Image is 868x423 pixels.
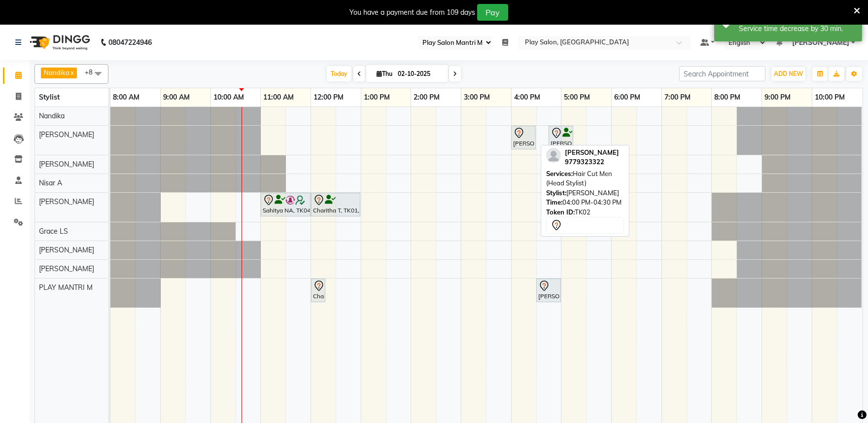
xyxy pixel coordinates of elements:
span: Thu [374,70,395,77]
a: 2:00 PM [411,90,442,105]
a: 3:00 PM [461,90,492,105]
a: 11:00 AM [261,90,296,105]
span: [PERSON_NAME] [39,264,94,273]
a: 5:00 PM [561,90,592,105]
span: Nandika [39,111,65,120]
a: 10:00 AM [211,90,246,105]
button: ADD NEW [771,67,805,81]
div: [PERSON_NAME] [546,188,624,198]
a: 9:00 AM [161,90,192,105]
div: TK02 [546,208,624,217]
span: Nisar A [39,178,62,187]
a: 4:00 PM [512,90,543,105]
a: 8:00 PM [712,90,743,105]
a: 9:00 PM [762,90,793,105]
div: Charitha T, TK01, 12:00 PM-12:15 PM, Skin Consultation [312,280,324,301]
span: Services: [546,170,573,177]
span: [PERSON_NAME] [39,160,94,169]
span: +8 [85,68,100,76]
span: Token ID: [546,208,575,216]
a: 7:00 PM [662,90,693,105]
a: 12:00 PM [311,90,346,105]
input: 2025-10-02 [395,67,444,81]
span: PLAY MANTRI M [39,283,93,292]
span: ADD NEW [774,70,803,77]
div: Charitha T, TK01, 12:00 PM-01:00 PM, curling Medium [312,194,359,215]
span: [PERSON_NAME] [39,130,94,139]
div: [PERSON_NAME] B, TK03, 04:45 PM-05:15 PM, Blowdry without shampoo -Short [550,127,572,148]
a: 6:00 PM [612,90,643,105]
span: [PERSON_NAME] [39,197,94,206]
b: 08047224946 [108,29,152,56]
span: [PERSON_NAME] [39,246,94,254]
span: Hair Cut Men (Head Stylist) [546,170,612,187]
div: Service time decrease by 30 min. [739,24,855,34]
a: 8:00 AM [110,90,142,105]
div: 04:00 PM-04:30 PM [546,198,624,208]
div: Sahitya NA, TK04, 11:00 AM-12:00 PM, Hair Cut Men (Director) [262,194,310,215]
a: x [69,69,74,76]
span: Time: [546,198,562,206]
span: Stylist [39,93,60,102]
input: Search Appointment [679,66,765,81]
a: 1:00 PM [361,90,392,105]
div: 9779323322 [565,157,619,167]
span: Stylist: [546,189,566,197]
span: Nandika [44,69,69,76]
div: You have a payment due from 109 days [349,7,475,18]
a: 10:00 PM [812,90,847,105]
span: [PERSON_NAME] [565,148,619,156]
img: profile [546,148,561,163]
img: logo [25,29,93,56]
span: Today [327,66,351,81]
span: [PERSON_NAME] [792,37,849,48]
span: Grace LS [39,227,68,236]
div: [PERSON_NAME], TK02, 04:30 PM-05:00 PM, Head Message [537,280,560,301]
div: [PERSON_NAME], TK02, 04:00 PM-04:30 PM, Hair Cut Men (Head Stylist) [512,127,535,148]
button: Pay [477,4,508,21]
